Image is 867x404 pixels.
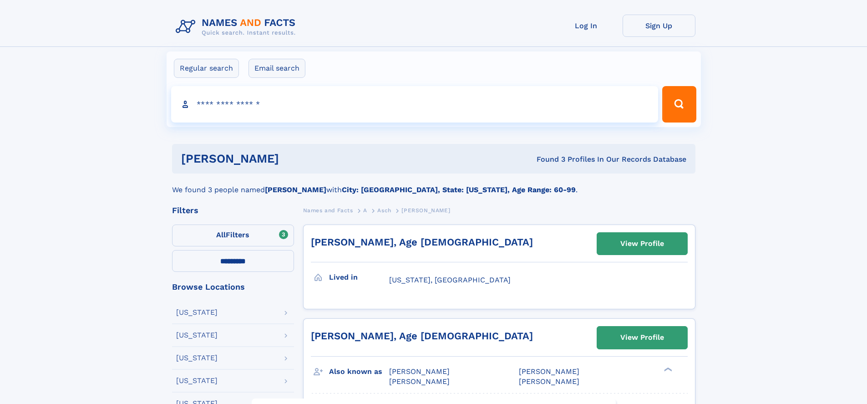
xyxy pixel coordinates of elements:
[174,59,239,78] label: Regular search
[265,185,326,194] b: [PERSON_NAME]
[389,377,450,386] span: [PERSON_NAME]
[550,15,623,37] a: Log In
[377,205,391,216] a: Asch
[311,330,533,342] a: [PERSON_NAME], Age [DEMOGRAPHIC_DATA]
[597,233,687,255] a: View Profile
[329,364,389,379] h3: Also known as
[623,15,695,37] a: Sign Up
[248,59,305,78] label: Email search
[662,366,673,372] div: ❯
[172,283,294,291] div: Browse Locations
[597,327,687,348] a: View Profile
[172,206,294,215] div: Filters
[176,309,218,316] div: [US_STATE]
[662,86,696,123] button: Search Button
[171,86,659,123] input: search input
[176,377,218,384] div: [US_STATE]
[311,236,533,248] a: [PERSON_NAME], Age [DEMOGRAPHIC_DATA]
[620,233,664,254] div: View Profile
[363,207,367,214] span: A
[176,354,218,362] div: [US_STATE]
[303,205,353,216] a: Names and Facts
[519,377,579,386] span: [PERSON_NAME]
[389,276,511,284] span: [US_STATE], [GEOGRAPHIC_DATA]
[172,174,695,195] div: We found 3 people named with .
[377,207,391,214] span: Asch
[172,15,303,39] img: Logo Names and Facts
[389,367,450,376] span: [PERSON_NAME]
[620,327,664,348] div: View Profile
[216,230,226,239] span: All
[329,270,389,285] h3: Lived in
[519,367,579,376] span: [PERSON_NAME]
[363,205,367,216] a: A
[176,332,218,339] div: [US_STATE]
[342,185,576,194] b: City: [GEOGRAPHIC_DATA], State: [US_STATE], Age Range: 60-99
[408,154,686,164] div: Found 3 Profiles In Our Records Database
[172,225,294,246] label: Filters
[401,207,450,214] span: [PERSON_NAME]
[181,153,408,164] h1: [PERSON_NAME]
